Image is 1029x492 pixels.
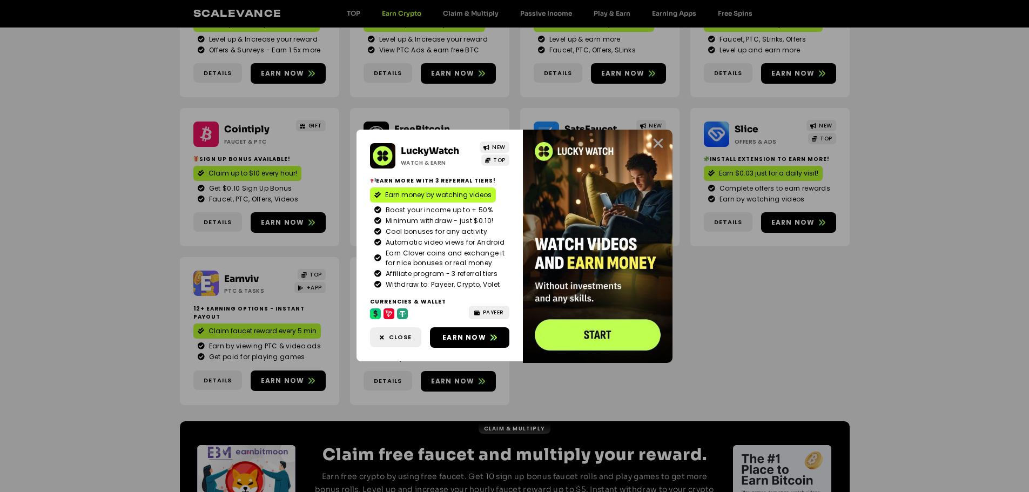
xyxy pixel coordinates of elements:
[370,187,496,203] a: Earn money by watching videos
[651,137,665,150] a: Close
[401,145,459,157] a: LuckyWatch
[493,156,506,164] span: TOP
[492,143,506,151] span: NEW
[442,333,486,342] span: Earn now
[383,216,493,226] span: Minimum withdraw - just $0.10!
[383,205,493,215] span: Boost your income up to + 50%
[469,306,509,319] a: PAYEER
[371,178,376,183] img: 📢
[383,248,505,268] span: Earn Clover coins and exchange it for nice bonuses or real money
[430,327,509,348] a: Earn now
[383,227,487,237] span: Cool bonuses for any activity
[383,269,497,279] span: Affiliate program - 3 referral tiers
[480,141,509,153] a: NEW
[385,190,492,200] span: Earn money by watching videos
[401,159,472,167] h2: Watch & Earn
[370,298,509,306] h2: Currencies & Wallet
[383,280,500,289] span: Withdraw to: Payeer, Crypto, Volet
[483,308,504,316] span: PAYEER
[370,177,509,185] h2: Earn more with 3 referral Tiers!
[383,238,505,247] span: Automatic video views for Android
[481,154,509,166] a: TOP
[370,327,421,347] a: Close
[389,333,412,342] span: Close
